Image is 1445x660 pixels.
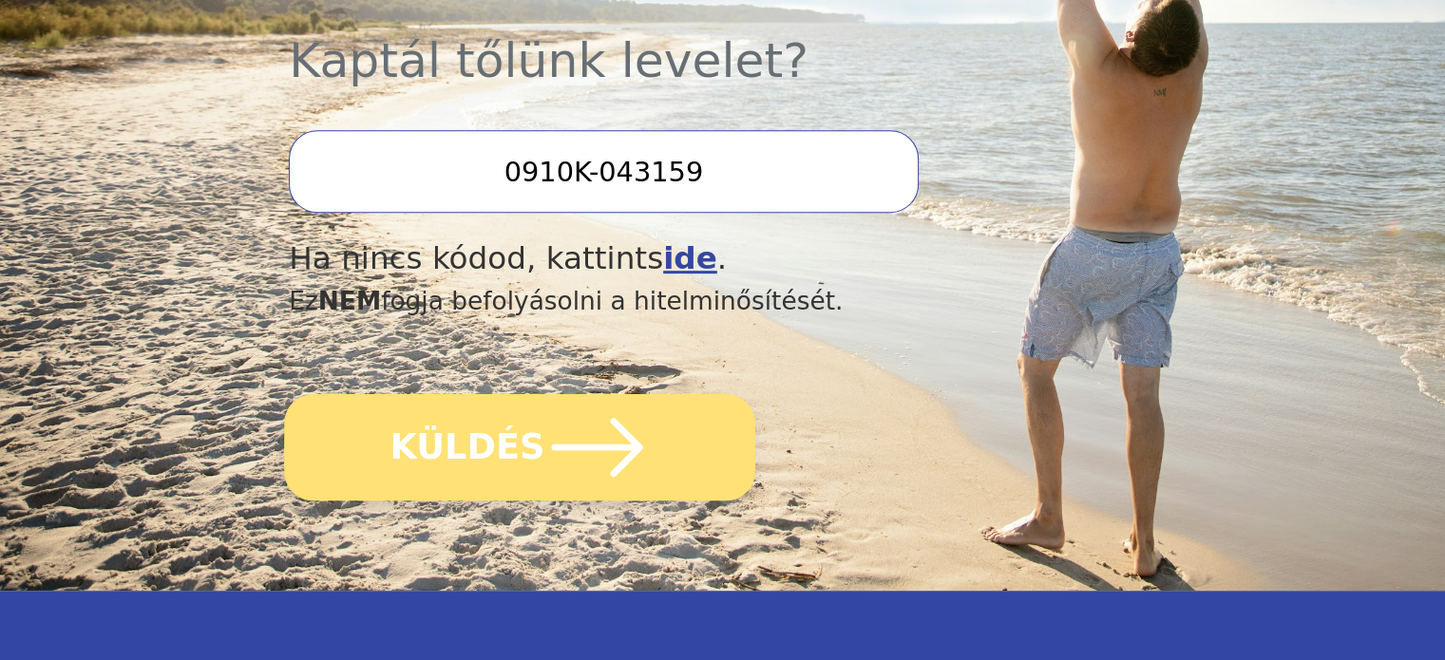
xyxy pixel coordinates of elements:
font: NEM [318,286,381,315]
input: Add meg az ajánlati kódodat: [289,130,918,212]
font: Ez [289,286,318,315]
font: fogja befolyásolni a hitelminősítését. [381,286,843,315]
font: Kaptál tőlünk levelet? [289,32,808,88]
font: KÜLDÉS [390,426,545,466]
font: Ha nincs kódod, kattints [289,240,663,276]
button: KÜLDÉS [284,393,755,500]
font: . [717,240,727,276]
a: ide [663,240,717,276]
